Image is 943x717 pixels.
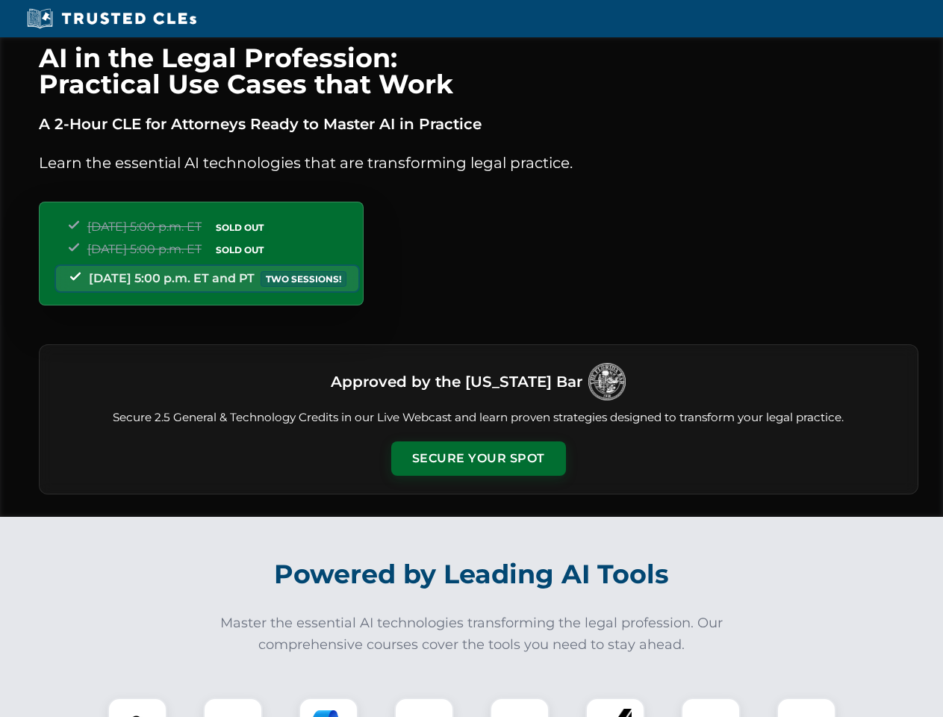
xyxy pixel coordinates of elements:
h1: AI in the Legal Profession: Practical Use Cases that Work [39,45,918,97]
p: Secure 2.5 General & Technology Credits in our Live Webcast and learn proven strategies designed ... [57,409,900,426]
span: [DATE] 5:00 p.m. ET [87,220,202,234]
img: Logo [588,363,626,400]
span: SOLD OUT [211,242,269,258]
span: [DATE] 5:00 p.m. ET [87,242,202,256]
button: Secure Your Spot [391,441,566,476]
h2: Powered by Leading AI Tools [58,548,886,600]
p: Learn the essential AI technologies that are transforming legal practice. [39,151,918,175]
p: A 2-Hour CLE for Attorneys Ready to Master AI in Practice [39,112,918,136]
span: SOLD OUT [211,220,269,235]
img: Trusted CLEs [22,7,201,30]
p: Master the essential AI technologies transforming the legal profession. Our comprehensive courses... [211,612,733,656]
h3: Approved by the [US_STATE] Bar [331,368,582,395]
